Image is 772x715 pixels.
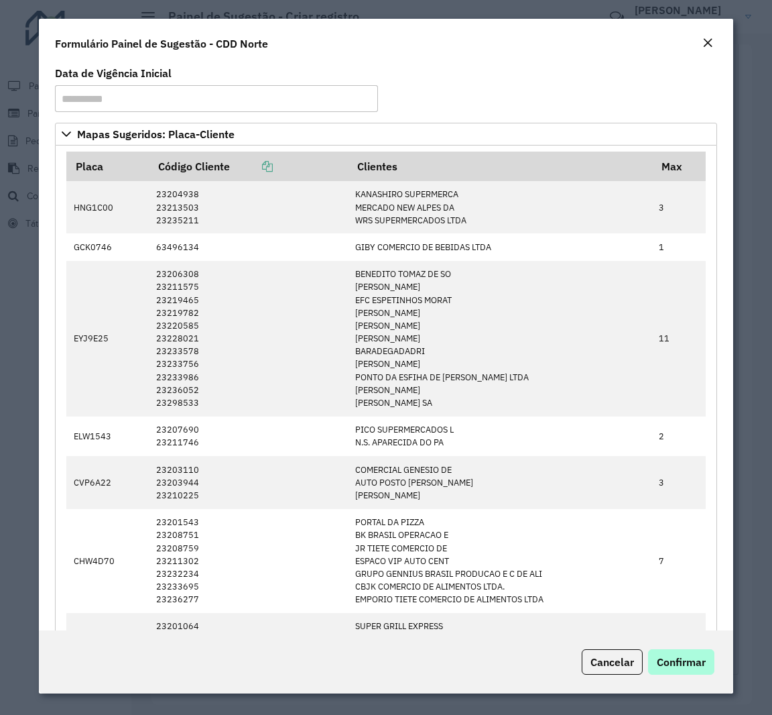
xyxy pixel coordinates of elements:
[55,123,718,146] a: Mapas Sugeridos: Placa-Cliente
[149,233,348,260] td: 63496134
[66,261,149,417] td: EYJ9E25
[55,36,268,52] h4: Formulário Painel de Sugestão - CDD Norte
[66,456,149,509] td: CVP6A22
[66,181,149,234] td: HNG1C00
[702,38,713,48] em: Fechar
[657,655,706,669] span: Confirmar
[652,456,706,509] td: 3
[230,160,273,173] a: Copiar
[66,152,149,181] th: Placa
[66,417,149,456] td: ELW1543
[149,456,348,509] td: 23203110 23203944 23210225
[348,456,652,509] td: COMERCIAL GENESIO DE AUTO POSTO [PERSON_NAME] [PERSON_NAME]
[652,233,706,260] td: 1
[348,233,652,260] td: GIBY COMERCIO DE BEBIDAS LTDA
[652,261,706,417] td: 11
[348,152,652,181] th: Clientes
[652,509,706,613] td: 7
[652,181,706,234] td: 3
[149,417,348,456] td: 23207690 23211746
[648,649,714,675] button: Confirmar
[698,35,717,52] button: Close
[582,649,643,675] button: Cancelar
[66,233,149,260] td: GCK0746
[348,509,652,613] td: PORTAL DA PIZZA BK BRASIL OPERACAO E JR TIETE COMERCIO DE ESPACO VIP AUTO CENT GRUPO GENNIUS BRAS...
[66,509,149,613] td: CHW4D70
[652,417,706,456] td: 2
[590,655,634,669] span: Cancelar
[149,261,348,417] td: 23206308 23211575 23219465 23219782 23220585 23228021 23233578 23233756 23233986 23236052 23298533
[149,152,348,181] th: Código Cliente
[149,509,348,613] td: 23201543 23208751 23208759 23211302 23232234 23233695 23236277
[348,261,652,417] td: BENEDITO TOMAZ DE SO [PERSON_NAME] EFC ESPETINHOS MORAT [PERSON_NAME] [PERSON_NAME] [PERSON_NAME]...
[55,65,172,81] label: Data de Vigência Inicial
[77,129,235,140] span: Mapas Sugeridos: Placa-Cliente
[348,181,652,234] td: KANASHIRO SUPERMERCA MERCADO NEW ALPES DA WRS SUPERMERCADOS LTDA
[652,152,706,181] th: Max
[348,417,652,456] td: PICO SUPERMERCADOS L N.S. APARECIDA DO PA
[149,181,348,234] td: 23204938 23213503 23235211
